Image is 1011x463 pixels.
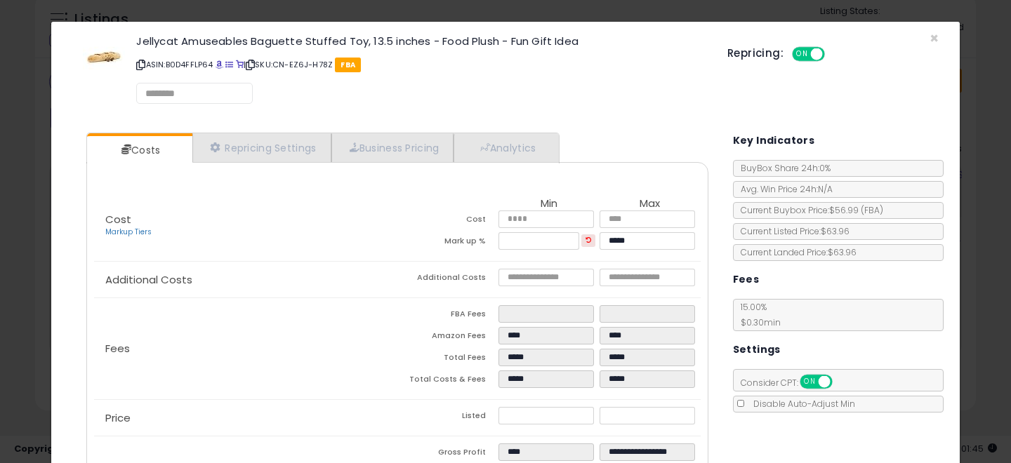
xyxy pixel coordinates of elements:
[192,133,331,162] a: Repricing Settings
[734,301,781,328] span: 15.00 %
[136,36,706,46] h3: Jellycat Amuseables Baguette Stuffed Toy, 13.5 inches - Food Plush - Fun Gift Idea
[94,412,397,424] p: Price
[733,132,815,149] h5: Key Indicators
[734,162,831,174] span: BuyBox Share 24h: 0%
[94,274,397,286] p: Additional Costs
[727,48,784,59] h5: Repricing:
[94,214,397,238] p: Cost
[331,133,454,162] a: Business Pricing
[734,246,857,258] span: Current Landed Price: $63.96
[734,316,781,328] span: $0.30 min
[397,210,498,232] td: Cost
[225,59,233,70] a: All offer listings
[83,36,125,78] img: 31ZHkc2FeIL._SL60_.jpg
[734,377,851,389] span: Consider CPT:
[397,407,498,429] td: Listed
[801,376,819,388] span: ON
[498,198,600,210] th: Min
[829,204,883,216] span: $56.99
[454,133,557,162] a: Analytics
[600,198,701,210] th: Max
[105,227,152,237] a: Markup Tiers
[397,370,498,392] td: Total Costs & Fees
[733,271,760,288] h5: Fees
[216,59,223,70] a: BuyBox page
[823,48,845,60] span: OFF
[136,53,706,76] p: ASIN: B0D4FFLP64 | SKU: CN-EZ6J-H78Z
[733,341,781,358] h5: Settings
[930,28,939,48] span: ×
[397,349,498,370] td: Total Fees
[335,58,361,72] span: FBA
[793,48,811,60] span: ON
[861,204,883,216] span: ( FBA )
[397,269,498,290] td: Additional Costs
[87,136,191,164] a: Costs
[746,398,855,410] span: Disable Auto-Adjust Min
[734,183,833,195] span: Avg. Win Price 24h: N/A
[734,225,850,237] span: Current Listed Price: $63.96
[830,376,852,388] span: OFF
[397,232,498,254] td: Mark up %
[734,204,883,216] span: Current Buybox Price:
[397,305,498,327] td: FBA Fees
[94,343,397,354] p: Fees
[236,59,244,70] a: Your listing only
[397,327,498,349] td: Amazon Fees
